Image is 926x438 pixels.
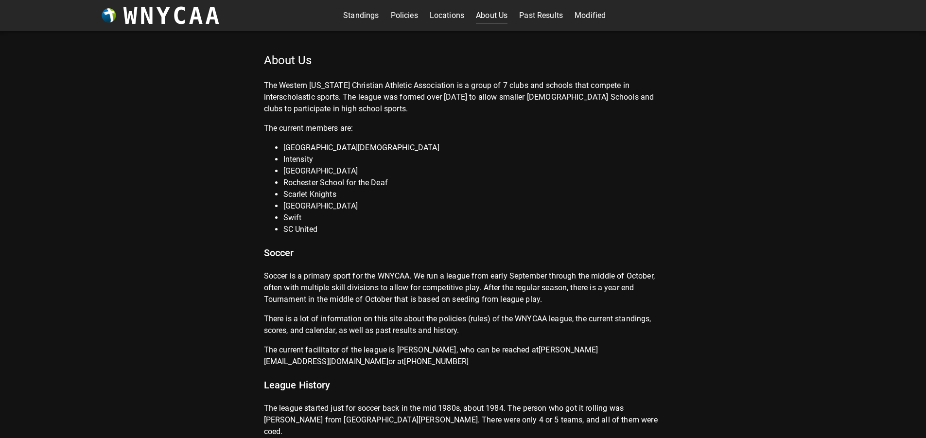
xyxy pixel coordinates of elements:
li: Swift [283,212,663,224]
li: [GEOGRAPHIC_DATA] [283,165,663,177]
li: [GEOGRAPHIC_DATA][DEMOGRAPHIC_DATA] [283,142,663,154]
a: Locations [430,8,464,23]
h3: WNYCAA [123,2,222,29]
li: Intensity [283,154,663,165]
p: The league started just for soccer back in the mid 1980s, about 1984. The person who got it rolli... [264,403,663,438]
li: [GEOGRAPHIC_DATA] [283,200,663,212]
li: Scarlet Knights [283,189,663,200]
p: The Western [US_STATE] Christian Athletic Association is a group of 7 clubs and schools that comp... [264,80,663,115]
p: The current members are: [264,123,663,134]
p: There is a lot of information on this site about the policies (rules) of the WNYCAA league, the c... [264,313,663,336]
p: About Us [264,53,663,68]
p: Soccer [264,245,663,261]
li: Rochester School for the Deaf [283,177,663,189]
a: Modified [575,8,606,23]
a: About Us [476,8,507,23]
a: Policies [391,8,418,23]
a: Standings [343,8,379,23]
a: [PHONE_NUMBER] [404,357,469,366]
li: SC United [283,224,663,235]
p: League History [264,377,663,393]
a: Past Results [519,8,563,23]
img: wnycaaBall.png [102,8,116,23]
p: The current facilitator of the league is [PERSON_NAME], who can be reached at or at [264,344,663,368]
p: Soccer is a primary sport for the WNYCAA. We run a league from early September through the middle... [264,270,663,305]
